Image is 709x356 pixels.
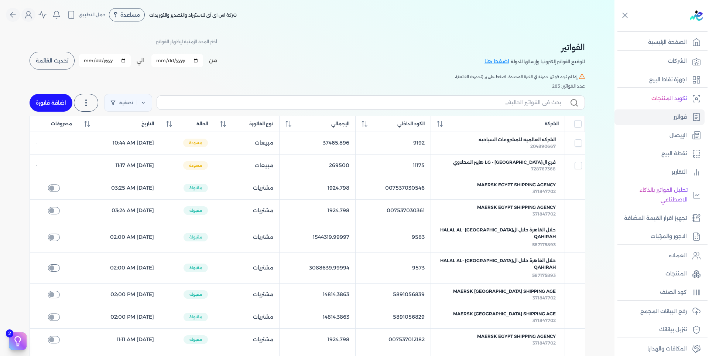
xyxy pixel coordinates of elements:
a: فواتير [614,109,705,125]
span: 2 [6,329,13,338]
span: مسودة [183,161,208,170]
p: الشركات [668,57,687,66]
span: نوع الفاتورة [249,121,273,127]
span: إذا لم تجد فواتير حديثة في الفترة المحددة، اضغط على زر (تحديث القائمة). [455,73,578,80]
a: الإيصال [614,128,705,143]
p: تكويد المنتجات [651,94,687,104]
td: مبيعات [214,154,279,177]
a: نقطة البيع [614,146,705,162]
a: الاجور والمرتبات [614,229,705,244]
p: الاجور والمرتبات [651,232,687,241]
span: 371847702 [532,318,556,323]
a: المنتجات [614,266,705,282]
span: 587175893 [532,242,556,247]
span: حمل التطبيق [79,11,106,18]
p: الإيصال [669,131,687,140]
td: 269500 [279,154,355,177]
a: اجهزة نقاط البيع [614,72,705,88]
span: شركة اس اى آى للاستيراد والتصدير والتوريدات [149,12,237,18]
span: 728767368 [531,166,556,172]
span: التاريخ [141,121,154,127]
p: تجهيز اقرار القيمة المضافة [624,214,687,223]
span: الشركه العالميه للمشروعات السياحيه [479,136,556,143]
span: Maersk Egypt Shipping Agency [477,204,556,211]
span: 371847702 [532,295,556,301]
span: مصروفات [51,121,72,127]
p: العملاء [669,251,687,261]
p: فواتير [674,112,687,122]
a: اضافة فاتورة [30,94,72,112]
p: تنزيل بياناتك [659,325,687,335]
a: تصفية [104,94,152,112]
span: 371847702 [532,211,556,217]
td: 9192 [356,132,431,154]
p: الصفحة الرئيسية [648,38,687,47]
a: تنزيل بياناتك [614,322,705,338]
a: الصفحة الرئيسية [614,35,705,50]
span: حلال القاهرة حلال ال[GEOGRAPHIC_DATA] HAlAl AL-Qahirah [440,227,556,240]
span: الإجمالي [331,121,349,127]
button: تحديث القائمة [30,52,75,69]
input: بحث في الفواتير الحالية... [163,99,561,106]
a: رفع البيانات المجمع [614,304,705,319]
p: أختر المدة الزمنية لإظهار الفواتير [156,37,217,47]
span: 371847702 [532,340,556,346]
img: logo [690,10,703,21]
td: مبيعات [214,132,279,154]
td: [DATE] 10:44 AM [78,132,160,154]
span: تحديث القائمة [36,58,68,63]
a: اضغط هنا [484,58,511,66]
span: حلال القاهرة حلال ال[GEOGRAPHIC_DATA] HAlAl AL-Qahirah [440,257,556,271]
td: [DATE] 11:17 AM [78,154,160,177]
p: نقطة البيع [661,149,687,159]
div: عدد الفواتير: 283 [30,83,585,89]
span: 371847702 [532,189,556,194]
h2: الفواتير [484,41,585,54]
button: 2 [9,332,27,350]
a: كود الصنف [614,285,705,300]
label: من [209,57,217,64]
span: الكود الداخلي [397,121,425,127]
p: تحليل الفواتير بالذكاء الاصطناعي [618,186,688,204]
span: الحالة [196,121,208,127]
a: تحليل الفواتير بالذكاء الاصطناعي [614,183,705,207]
span: الشركة [545,121,559,127]
p: لتوقيع الفواتير إلكترونيا وإرسالها للدولة [511,57,585,67]
a: تكويد المنتجات [614,91,705,106]
div: - [36,163,72,169]
p: المكافات والهدايا [647,344,687,354]
a: التقارير [614,165,705,180]
span: فرع ال[GEOGRAPHIC_DATA] - LG هايبر المحلاوي [453,159,556,166]
a: الشركات [614,54,705,69]
div: مساعدة [109,8,145,21]
p: كود الصنف [660,288,687,297]
p: اجهزة نقاط البيع [649,75,687,85]
div: - [36,140,72,146]
p: المنتجات [665,269,687,279]
span: 204890667 [530,143,556,149]
p: التقارير [672,167,687,177]
a: تجهيز اقرار القيمة المضافة [614,211,705,226]
td: 37465.896 [279,132,355,154]
span: مسودة [183,139,208,148]
span: 587175893 [532,272,556,278]
label: الي [137,57,144,64]
button: حمل التطبيق [65,9,107,21]
span: مساعدة [120,12,140,17]
span: Maersk Egypt Shipping Agency [477,182,556,188]
span: Maersk Egypt Shipping Agency [477,333,556,340]
a: العملاء [614,248,705,264]
span: Maersk [GEOGRAPHIC_DATA] Shipping Age [453,311,556,317]
span: Maersk [GEOGRAPHIC_DATA] Shipping Age [453,288,556,295]
p: رفع البيانات المجمع [640,307,687,316]
td: 11175 [356,154,431,177]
